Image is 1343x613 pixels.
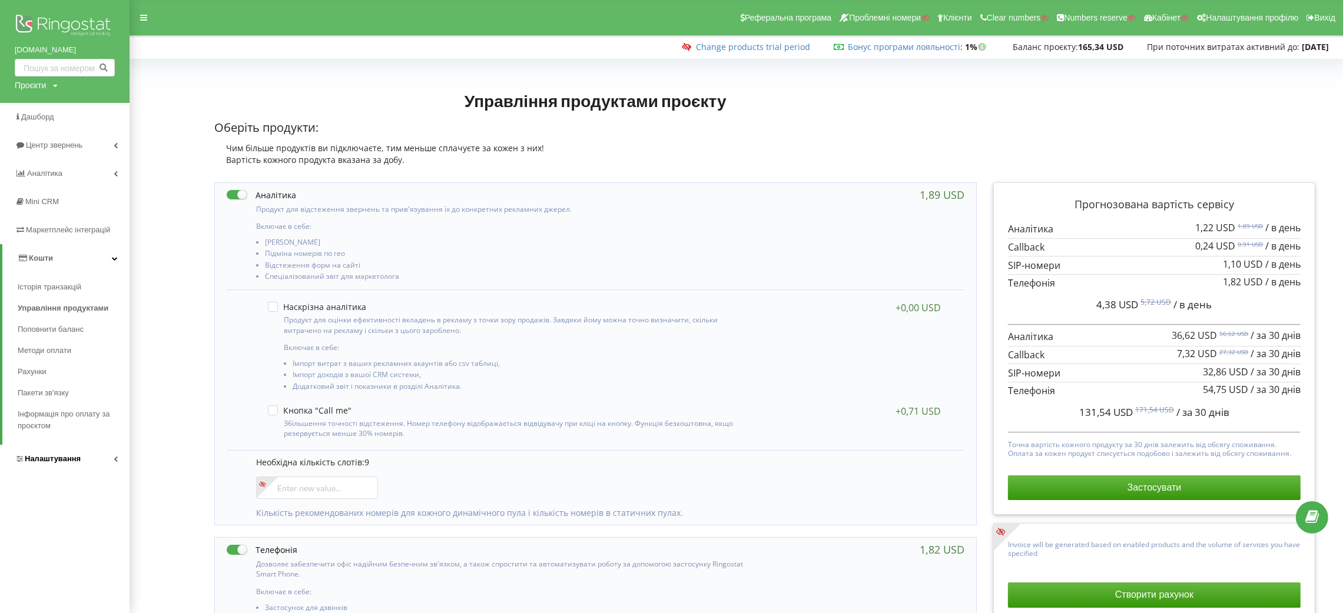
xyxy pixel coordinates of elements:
[1008,582,1301,607] button: Створити рахунок
[1172,329,1217,342] span: 36,62 USD
[256,507,953,519] p: Кількість рекомендованих номерів для кожного динамічного пула і кількість номерів в статичних пулах.
[18,404,130,437] a: Інформація про оплату за проєктом
[1195,221,1235,234] span: 1,22 USD
[25,454,81,463] span: Налаштування
[265,261,743,272] li: Відстеження форм на сайті
[1265,275,1301,288] span: / в день
[227,189,296,201] label: Аналітика
[18,382,130,404] a: Пакети зв'язку
[27,169,62,178] span: Аналiтика
[1008,222,1301,236] p: Аналітика
[364,457,369,468] span: 9
[256,204,743,214] p: Продукт для відстеження звернень та прив'язування їх до конкретних рекламних джерел.
[1223,258,1263,271] span: 1,10 USD
[1315,13,1335,22] span: Вихід
[920,544,964,555] div: 1,82 USD
[26,141,82,149] span: Центр звернень
[987,13,1041,22] span: Clear numbers
[15,79,46,91] div: Проєкти
[18,345,71,357] span: Методи оплати
[1008,348,1301,362] p: Callback
[1238,222,1263,230] sup: 1,89 USD
[26,225,110,234] span: Маркетплейс інтеграцій
[1238,240,1263,248] sup: 0,91 USD
[1203,365,1248,378] span: 32,86 USD
[1219,329,1248,338] sup: 56,62 USD
[1008,276,1301,290] p: Телефонія
[256,587,743,597] p: Включає в себе:
[214,90,977,111] h1: Управління продуктами проєкту
[1251,329,1301,342] span: / за 30 днів
[18,298,130,319] a: Управління продуктами
[1008,241,1301,254] p: Callback
[227,544,297,556] label: Телефонія
[896,405,941,417] div: +0,71 USD
[293,371,739,382] li: Імпорт доходів з вашої CRM системи,
[1013,41,1078,52] span: Баланс проєкту:
[1302,41,1329,52] strong: [DATE]
[896,302,941,314] div: +0,00 USD
[1097,298,1139,311] span: 4,38 USD
[214,119,977,136] p: Оберіть продукти:
[284,342,739,352] p: Включає в себе:
[1147,41,1299,52] span: При поточних витратах активний до:
[1251,347,1301,360] span: / за 30 днів
[1251,383,1301,396] span: / за 30 днів
[18,340,130,361] a: Методи оплати
[1065,13,1128,22] span: Numbers reserve
[1008,197,1301,212] p: Прогнозована вартість сервісу
[1206,13,1298,22] span: Налаштування профілю
[15,59,115,76] input: Пошук за номером
[848,41,960,52] a: Бонус програми лояльності
[1219,348,1248,356] sup: 27,32 USD
[18,387,69,399] span: Пакети зв'язку
[1265,221,1301,234] span: / в день
[284,418,739,438] p: Збільшення точності відстеження. Номер телефону відображається відвідувачу при кліці на кнопку. Ф...
[1008,259,1301,272] p: SIP-номери
[265,249,743,261] li: Підміна номерів по гео
[18,366,47,378] span: Рахунки
[15,44,115,56] a: [DOMAIN_NAME]
[18,276,130,298] a: Історія транзакцій
[1223,275,1263,288] span: 1,82 USD
[696,41,810,52] a: Change products trial period
[15,12,115,41] img: Ringostat logo
[943,13,972,22] span: Клієнти
[284,315,739,335] p: Продукт для оцінки ефективності вкладень в рекламу з точки зору продажів. Завдяки йому можна точн...
[268,302,366,312] label: Наскрізна аналітика
[214,142,977,154] div: Чим більше продуктів ви підключаєте, тим меньше сплачуєте за кожен з них!
[1008,330,1301,344] p: Аналітика
[214,154,977,166] div: Вартість кожного продукта вказана за добу.
[265,238,743,249] li: [PERSON_NAME]
[1195,239,1235,252] span: 0,24 USD
[18,324,84,335] span: Поповнити баланс
[1203,383,1248,396] span: 54,75 USD
[256,457,953,468] p: Необхідна кількість слотів:
[29,254,53,262] span: Кошти
[1008,538,1301,558] p: Invoice will be generated based on enabled products and the volume of services you have specified
[293,382,739,394] li: Додатковий звіт і показники в розділі Аналітика.
[848,41,963,52] span: :
[25,197,59,206] span: Mini CRM
[18,361,130,382] a: Рахунки
[1008,367,1301,380] p: SIP-номери
[1251,365,1301,378] span: / за 30 днів
[1177,347,1217,360] span: 7,32 USD
[1078,41,1123,52] strong: 165,34 USD
[965,41,989,52] strong: 1%
[256,559,743,579] p: Дозволяє забезпечити офіс надійним безпечним зв'язком, а також спростити та автоматизувати роботу...
[1265,239,1301,252] span: / в день
[21,112,54,121] span: Дашборд
[1176,405,1229,419] span: / за 30 днів
[256,477,378,499] input: Enter new value...
[265,272,743,284] li: Спеціалізований звіт для маркетолога
[268,405,351,415] label: Кнопка "Call me"
[1265,258,1301,271] span: / в день
[2,244,130,272] a: Кошти
[920,189,964,201] div: 1,89 USD
[1174,298,1212,311] span: / в день
[1141,297,1172,307] sup: 5,72 USD
[293,359,739,371] li: Імпорт витрат з ваших рекламних акаунтів або csv таблиці,
[1079,405,1133,419] span: 131,54 USD
[18,408,124,432] span: Інформація про оплату за проєктом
